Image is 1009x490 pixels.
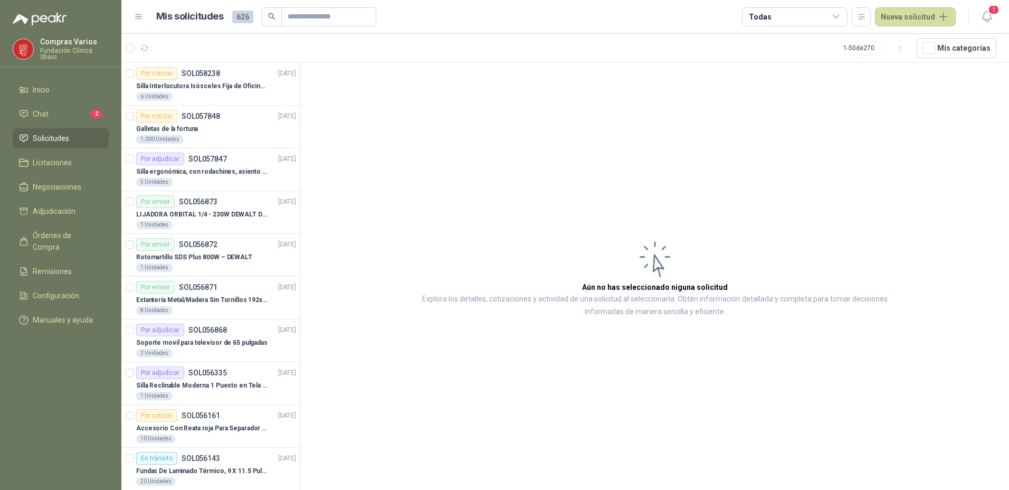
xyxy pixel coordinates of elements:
span: 2 [91,110,102,118]
p: SOL057847 [188,155,227,163]
span: 626 [232,11,253,23]
p: Accesorio Con Reata roja Para Separador De Fila [136,423,268,434]
span: Órdenes de Compra [33,230,99,253]
h1: Mis solicitudes [156,9,224,24]
a: Por cotizarSOL057848[DATE] Galletas de la fortuna1.000 Unidades [121,106,300,148]
p: [DATE] [278,154,296,164]
p: Silla Interlocutora Isósceles Fija de Oficina Tela Negra Just Home Collection [136,81,268,91]
p: Silla ergonómica, con rodachines, asiento ajustable en altura, espaldar alto, [136,167,268,177]
p: SOL056161 [182,412,220,419]
span: Manuales y ayuda [33,314,93,326]
div: En tránsito [136,452,177,465]
p: Estantería Metal/Madera Sin Tornillos 192x100x50 cm 5 Niveles Gris [136,295,268,305]
p: [DATE] [278,411,296,421]
div: 10 Unidades [136,435,176,443]
a: Por adjudicarSOL056335[DATE] Silla Reclinable Moderna 1 Puesto en Tela Mecánica Praxis Elite Livi... [121,362,300,405]
div: 1 Unidades [136,392,173,400]
p: SOL056872 [179,241,217,248]
span: search [268,13,275,20]
div: 1.000 Unidades [136,135,184,144]
div: Por cotizar [136,67,177,80]
p: [DATE] [278,111,296,121]
a: Chat2 [13,104,109,124]
span: 1 [988,5,1000,15]
div: Por cotizar [136,110,177,123]
p: [DATE] [278,240,296,250]
p: Galletas de la fortuna [136,124,198,134]
a: Por adjudicarSOL057847[DATE] Silla ergonómica, con rodachines, asiento ajustable en altura, espal... [121,148,300,191]
a: Manuales y ayuda [13,310,109,330]
p: SOL056335 [188,369,227,376]
h3: Aún no has seleccionado niguna solicitud [582,281,728,293]
p: [DATE] [278,454,296,464]
p: Fundas De Laminado Térmico, 9 X 11.5 Pulgadas [136,466,268,476]
p: [DATE] [278,197,296,207]
span: Chat [33,108,49,120]
div: 1 - 50 de 270 [843,40,908,56]
div: 8 Unidades [136,306,173,315]
p: [DATE] [278,69,296,79]
div: Por enviar [136,195,175,208]
a: Configuración [13,286,109,306]
a: Por enviarSOL056873[DATE] LIJADORA ORBITAL 1/4 - 230W DEWALT DWE6411-B31 Unidades [121,191,300,234]
div: Todas [749,11,771,23]
p: Silla Reclinable Moderna 1 Puesto en Tela Mecánica Praxis Elite Living [136,381,268,391]
div: 5 Unidades [136,178,173,186]
a: Licitaciones [13,153,109,173]
span: Licitaciones [33,157,72,168]
a: Por adjudicarSOL056868[DATE] Soporte movil para televisor de 65 pulgadas2 Unidades [121,319,300,362]
span: Solicitudes [33,133,69,144]
span: Configuración [33,290,79,301]
a: Por cotizarSOL058238[DATE] Silla Interlocutora Isósceles Fija de Oficina Tela Negra Just Home Col... [121,63,300,106]
span: Inicio [33,84,50,96]
div: Por enviar [136,281,175,294]
p: [DATE] [278,282,296,293]
img: Logo peakr [13,13,66,25]
a: Por enviarSOL056872[DATE] Rotomartillo SDS Plus 800W – DEWALT1 Unidades [121,234,300,277]
p: SOL056143 [182,455,220,462]
p: [DATE] [278,368,296,378]
a: Por enviarSOL056871[DATE] Estantería Metal/Madera Sin Tornillos 192x100x50 cm 5 Niveles Gris8 Uni... [121,277,300,319]
p: Compras Varios [40,38,109,45]
p: SOL056873 [179,198,217,205]
p: LIJADORA ORBITAL 1/4 - 230W DEWALT DWE6411-B3 [136,210,268,220]
img: Company Logo [13,39,33,59]
div: 1 Unidades [136,263,173,272]
span: Negociaciones [33,181,81,193]
button: 1 [977,7,996,26]
div: Por adjudicar [136,366,184,379]
a: Remisiones [13,261,109,281]
a: Adjudicación [13,201,109,221]
p: Explora los detalles, cotizaciones y actividad de una solicitud al seleccionarla. Obtén informaci... [406,293,903,318]
a: Inicio [13,80,109,100]
p: Fundación Clínica Shaio [40,48,109,60]
p: SOL057848 [182,112,220,120]
p: [DATE] [278,325,296,335]
div: 1 Unidades [136,221,173,229]
p: Soporte movil para televisor de 65 pulgadas [136,338,268,348]
a: Negociaciones [13,177,109,197]
p: SOL058238 [182,70,220,77]
div: 20 Unidades [136,477,176,486]
button: Mís categorías [917,38,996,58]
span: Remisiones [33,266,72,277]
div: 2 Unidades [136,349,173,357]
a: Órdenes de Compra [13,225,109,257]
a: Por cotizarSOL056161[DATE] Accesorio Con Reata roja Para Separador De Fila10 Unidades [121,405,300,448]
p: Rotomartillo SDS Plus 800W – DEWALT [136,252,252,262]
button: Nueva solicitud [875,7,956,26]
p: SOL056871 [179,284,217,291]
p: SOL056868 [188,326,227,334]
div: 6 Unidades [136,92,173,101]
div: Por adjudicar [136,153,184,165]
div: Por cotizar [136,409,177,422]
div: Por adjudicar [136,324,184,336]
span: Adjudicación [33,205,75,217]
div: Por enviar [136,238,175,251]
a: Solicitudes [13,128,109,148]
